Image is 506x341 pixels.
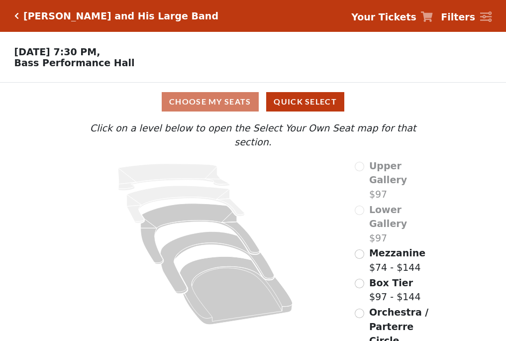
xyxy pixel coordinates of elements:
a: Your Tickets [351,10,433,24]
span: Mezzanine [369,247,425,258]
label: $74 - $144 [369,246,425,274]
strong: Filters [441,11,475,22]
label: $97 - $144 [369,276,421,304]
path: Lower Gallery - Seats Available: 0 [127,186,245,223]
path: Orchestra / Parterre Circle - Seats Available: 148 [180,256,293,325]
p: Click on a level below to open the Select Your Own Seat map for that section. [70,121,435,149]
a: Filters [441,10,492,24]
span: Lower Gallery [369,204,407,229]
a: Click here to go back to filters [14,12,19,19]
h5: [PERSON_NAME] and His Large Band [23,10,218,22]
span: Upper Gallery [369,160,407,186]
label: $97 [369,159,436,202]
path: Upper Gallery - Seats Available: 0 [118,164,230,191]
span: Box Tier [369,277,413,288]
strong: Your Tickets [351,11,416,22]
button: Quick Select [266,92,344,112]
label: $97 [369,203,436,245]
